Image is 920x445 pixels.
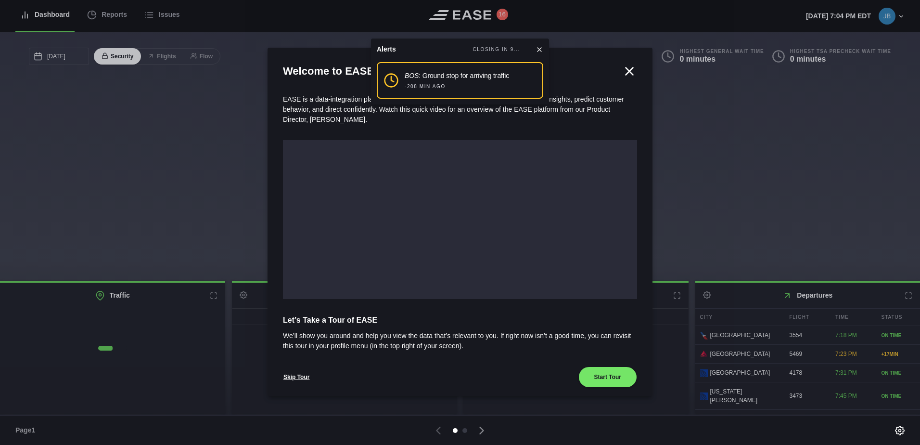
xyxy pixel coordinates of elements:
[473,46,520,53] div: CLOSING IN 9...
[405,83,446,90] div: -208 MIN AGO
[15,425,39,435] span: Page 1
[283,63,622,79] h2: Welcome to EASE!
[283,140,637,299] iframe: onboarding
[405,72,419,79] em: BOS
[405,71,509,81] div: : Ground stop for arriving traffic
[283,366,310,388] button: Skip Tour
[377,44,396,54] div: Alerts
[283,331,637,351] span: We’ll show you around and help you view the data that’s relevant to you. If right now isn’t a goo...
[578,366,637,388] button: Start Tour
[283,314,637,326] span: Let’s Take a Tour of EASE
[283,95,624,123] span: EASE is a data-integration platform for real-time operational responses. Collect key data insight...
